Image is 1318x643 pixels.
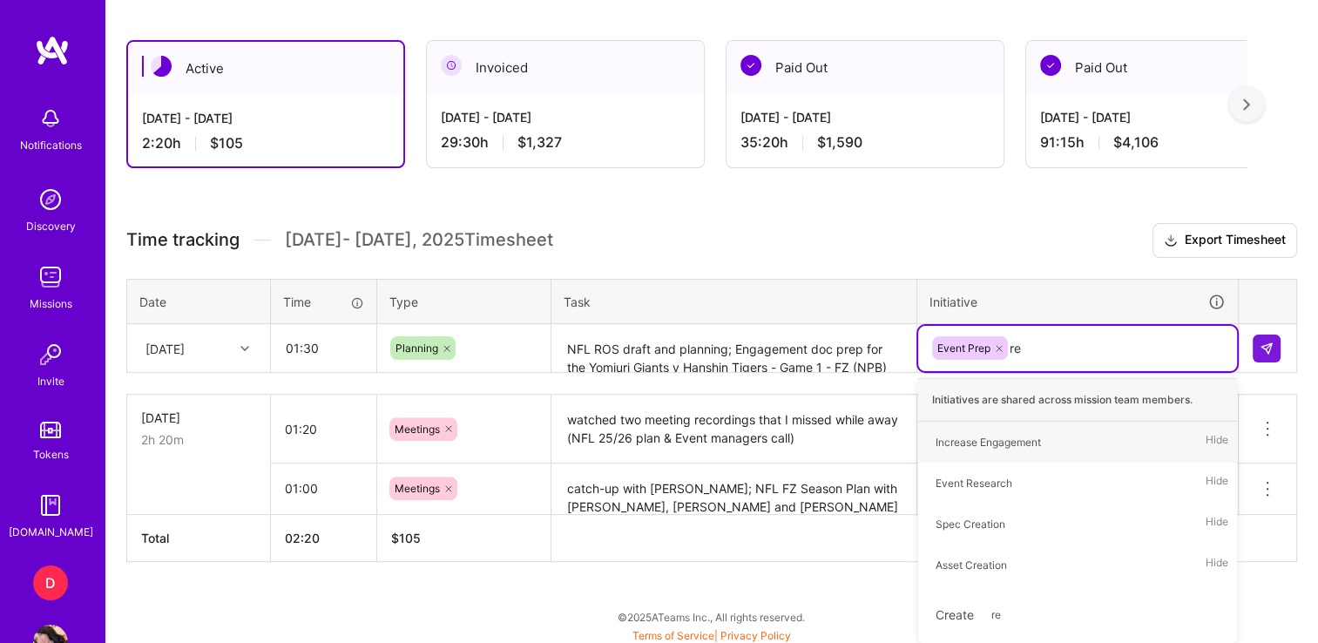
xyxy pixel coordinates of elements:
div: 91:15 h [1040,133,1289,152]
textarea: watched two meeting recordings that I missed while away (NFL 25/26 plan & Event managers call) [553,396,915,462]
span: Hide [1206,471,1228,495]
div: Spec Creation [936,515,1005,533]
textarea: catch-up with [PERSON_NAME]; NFL FZ Season Plan with [PERSON_NAME], [PERSON_NAME] and [PERSON_NAME] [553,465,915,513]
th: Date [127,279,271,324]
div: Event Research [936,474,1012,492]
div: Initiative [929,292,1226,312]
img: right [1243,98,1250,111]
span: $1,327 [517,133,562,152]
i: icon Chevron [240,344,249,353]
span: Planning [395,342,438,355]
div: [DATE] - [DATE] [740,108,990,126]
div: 29:30 h [441,133,690,152]
a: D [29,565,72,600]
textarea: NFL ROS draft and planning; Engagement doc prep for the Yomiuri Giants v Hanshin Tigers - Game 1 ... [553,326,915,372]
span: Meetings [395,423,440,436]
span: [DATE] - [DATE] , 2025 Timesheet [285,229,553,251]
div: Invite [37,372,64,390]
span: re [983,603,1010,626]
span: Hide [1206,553,1228,577]
input: HH:MM [272,325,375,371]
div: [DATE] [141,409,256,427]
th: Type [377,279,551,324]
th: 02:20 [271,514,377,561]
img: Paid Out [1040,55,1061,76]
div: [DATE] - [DATE] [441,108,690,126]
div: [DATE] [145,339,185,357]
span: Meetings [395,482,440,495]
span: Hide [1206,512,1228,536]
span: Event Prep [937,342,990,355]
div: Missions [30,294,72,313]
span: | [632,629,791,642]
div: Paid Out [727,41,1004,94]
div: [DATE] - [DATE] [1040,108,1289,126]
div: [DOMAIN_NAME] [9,523,93,541]
img: teamwork [33,260,68,294]
div: Increase Engagement [936,433,1041,451]
div: 2h 20m [141,430,256,449]
div: Create [927,594,1228,635]
span: $1,590 [817,133,862,152]
span: $ 105 [391,531,421,545]
th: Task [551,279,917,324]
span: $105 [210,134,243,152]
div: [DATE] - [DATE] [142,109,389,127]
div: Paid Out [1026,41,1303,94]
img: Submit [1260,342,1274,355]
div: Tokens [33,445,69,464]
div: Time [283,293,364,311]
input: HH:MM [271,406,376,452]
img: discovery [33,182,68,217]
img: bell [33,101,68,136]
img: Invite [33,337,68,372]
img: logo [35,35,70,66]
img: tokens [40,422,61,438]
img: Active [151,56,172,77]
div: Initiatives are shared across mission team members. [918,378,1237,422]
img: guide book [33,488,68,523]
button: Export Timesheet [1152,223,1297,258]
div: null [1253,335,1282,362]
div: © 2025 ATeams Inc., All rights reserved. [105,595,1318,639]
input: HH:MM [271,465,376,511]
div: Discovery [26,217,76,235]
span: $4,106 [1113,133,1159,152]
div: Active [128,42,403,95]
a: Terms of Service [632,629,714,642]
div: D [33,565,68,600]
img: Paid Out [740,55,761,76]
div: Invoiced [427,41,704,94]
div: Notifications [20,136,82,154]
a: Privacy Policy [720,629,791,642]
div: 2:20 h [142,134,389,152]
i: icon Download [1164,232,1178,250]
span: Time tracking [126,229,240,251]
div: 35:20 h [740,133,990,152]
div: Asset Creation [936,556,1007,574]
th: Total [127,514,271,561]
span: Hide [1206,430,1228,454]
img: Invoiced [441,55,462,76]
